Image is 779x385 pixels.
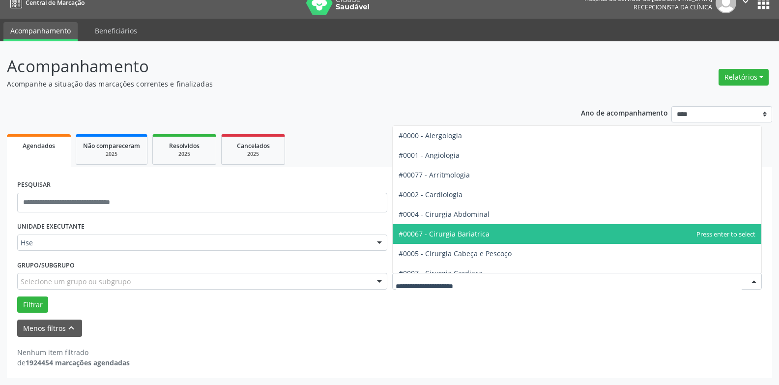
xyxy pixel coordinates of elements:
[17,219,85,235] label: UNIDADE EXECUTANTE
[23,142,55,150] span: Agendados
[83,142,140,150] span: Não compareceram
[399,229,490,238] span: #00067 - Cirurgia Bariatrica
[399,209,490,219] span: #0004 - Cirurgia Abdominal
[17,178,51,193] label: PESQUISAR
[399,249,512,258] span: #0005 - Cirurgia Cabeça e Pescoço
[21,238,367,248] span: Hse
[7,54,543,79] p: Acompanhamento
[88,22,144,39] a: Beneficiários
[634,3,712,11] span: Recepcionista da clínica
[83,150,140,158] div: 2025
[17,258,75,273] label: Grupo/Subgrupo
[17,347,130,357] div: Nenhum item filtrado
[7,79,543,89] p: Acompanhe a situação das marcações correntes e finalizadas
[237,142,270,150] span: Cancelados
[719,69,769,86] button: Relatórios
[17,357,130,368] div: de
[399,170,470,179] span: #00077 - Arritmologia
[399,131,462,140] span: #0000 - Alergologia
[581,106,668,118] p: Ano de acompanhamento
[160,150,209,158] div: 2025
[229,150,278,158] div: 2025
[17,320,82,337] button: Menos filtroskeyboard_arrow_up
[3,22,78,41] a: Acompanhamento
[66,323,77,333] i: keyboard_arrow_up
[169,142,200,150] span: Resolvidos
[399,150,460,160] span: #0001 - Angiologia
[399,190,462,199] span: #0002 - Cardiologia
[17,296,48,313] button: Filtrar
[26,358,130,367] strong: 1924454 marcações agendadas
[21,276,131,287] span: Selecione um grupo ou subgrupo
[399,268,483,278] span: #0007 - Cirurgia Cardiaca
